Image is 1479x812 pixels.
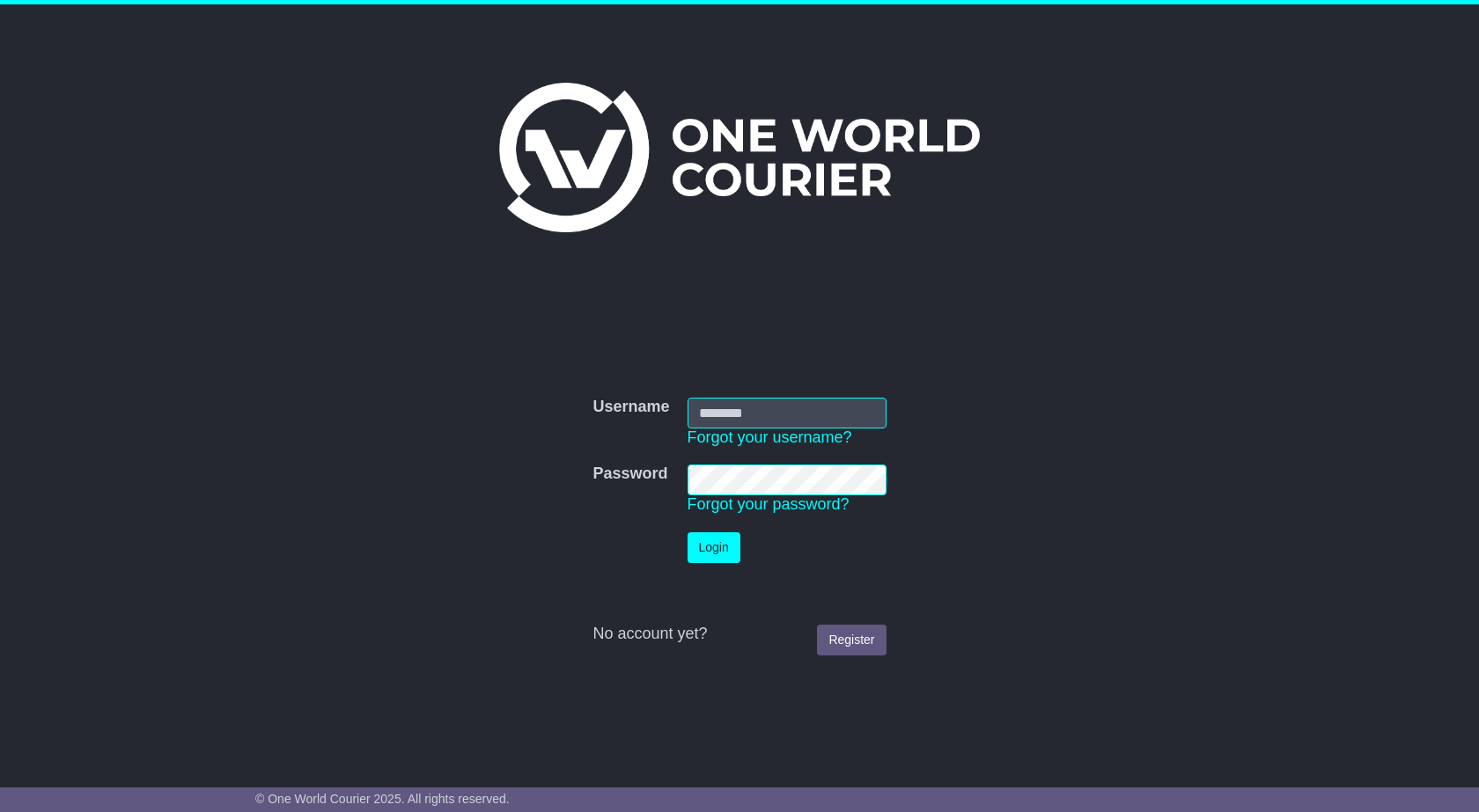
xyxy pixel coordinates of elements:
button: Login [688,532,740,563]
label: Password [592,465,667,484]
a: Forgot your username? [688,428,852,446]
span: © One World Courier 2025. All rights reserved. [255,792,510,806]
div: No account yet? [592,625,886,644]
a: Register [817,625,886,655]
label: Username [592,398,669,417]
img: One World [499,83,980,232]
a: Forgot your password? [688,495,850,513]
